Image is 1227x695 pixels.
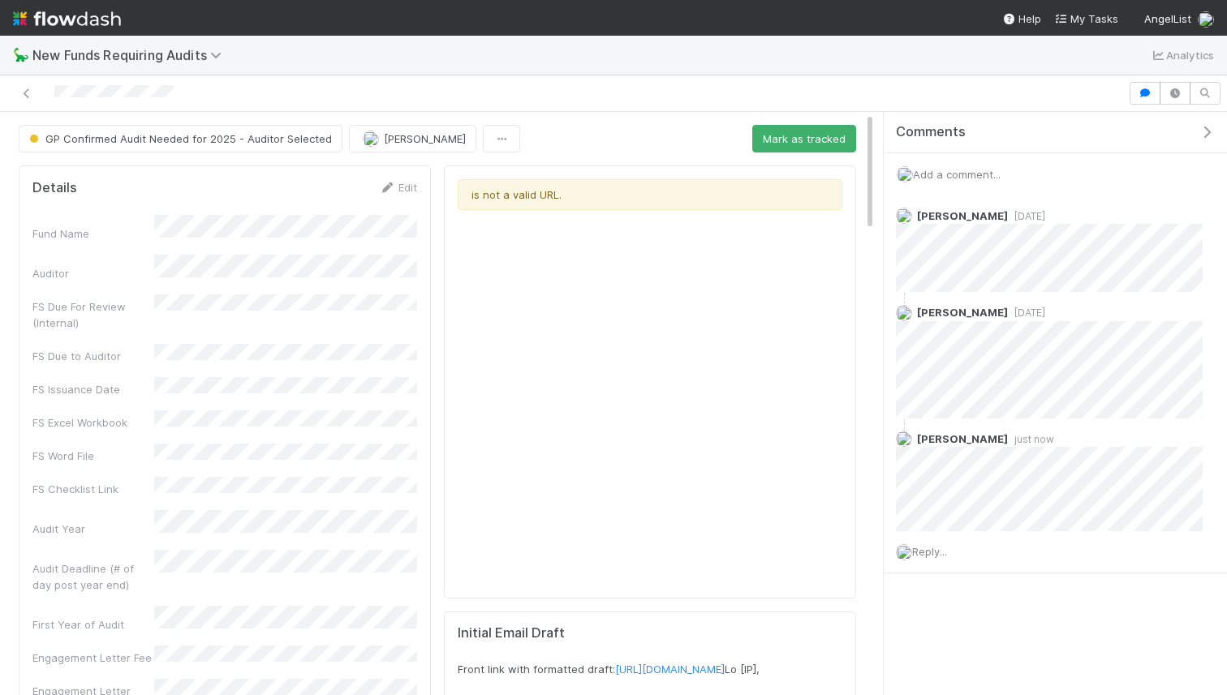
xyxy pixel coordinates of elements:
[379,181,417,194] a: Edit
[32,650,154,666] div: Engagement Letter Fee
[32,47,230,63] span: New Funds Requiring Audits
[913,168,1001,181] span: Add a comment...
[615,663,725,676] a: [URL][DOMAIN_NAME]
[752,125,856,152] button: Mark as tracked
[458,179,842,210] div: is not a valid URL.
[917,432,1008,445] span: [PERSON_NAME]
[32,348,154,364] div: FS Due to Auditor
[1144,12,1191,25] span: AngelList
[1054,11,1118,27] a: My Tasks
[13,5,121,32] img: logo-inverted-e16ddd16eac7371096b0.svg
[896,544,912,560] img: avatar_0a9e60f7-03da-485c-bb15-a40c44fcec20.png
[32,180,77,196] h5: Details
[32,298,154,331] div: FS Due For Review (Internal)
[1198,11,1214,28] img: avatar_0a9e60f7-03da-485c-bb15-a40c44fcec20.png
[896,208,912,224] img: avatar_0a9e60f7-03da-485c-bb15-a40c44fcec20.png
[897,166,913,182] img: avatar_0a9e60f7-03da-485c-bb15-a40c44fcec20.png
[32,225,154,242] div: Fund Name
[26,132,332,145] span: GP Confirmed Audit Needed for 2025 - Auditor Selected
[917,209,1008,222] span: [PERSON_NAME]
[363,131,379,147] img: avatar_0a9e60f7-03da-485c-bb15-a40c44fcec20.png
[1008,307,1045,319] span: [DATE]
[896,305,912,321] img: avatar_0a9e60f7-03da-485c-bb15-a40c44fcec20.png
[32,616,154,633] div: First Year of Audit
[32,481,154,497] div: FS Checklist Link
[32,265,154,281] div: Auditor
[1002,11,1041,27] div: Help
[19,125,342,152] button: GP Confirmed Audit Needed for 2025 - Auditor Selected
[32,381,154,397] div: FS Issuance Date
[458,625,842,641] h5: Initial Email Draft
[1008,433,1054,445] span: just now
[896,431,912,447] img: avatar_0a9e60f7-03da-485c-bb15-a40c44fcec20.png
[917,306,1008,319] span: [PERSON_NAME]
[912,545,947,558] span: Reply...
[32,521,154,537] div: Audit Year
[384,132,466,145] span: [PERSON_NAME]
[32,560,154,593] div: Audit Deadline (# of day post year end)
[13,48,29,62] span: 🦕
[349,125,476,152] button: [PERSON_NAME]
[32,414,154,431] div: FS Excel Workbook
[896,124,966,140] span: Comments
[1008,210,1045,222] span: [DATE]
[32,448,154,464] div: FS Word File
[1054,12,1118,25] span: My Tasks
[1150,45,1214,65] a: Analytics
